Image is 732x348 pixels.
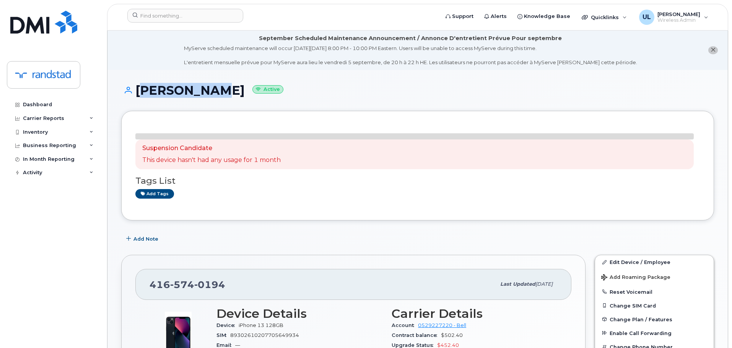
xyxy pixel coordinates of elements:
small: Active [252,85,283,94]
button: Enable Call Forwarding [595,326,714,340]
span: Enable Call Forwarding [610,330,672,336]
span: Add Roaming Package [601,274,670,282]
span: Contract balance [392,332,441,338]
span: $452.40 [437,342,459,348]
span: — [235,342,240,348]
p: Suspension Candidate [142,144,281,153]
span: 574 [170,279,194,290]
span: Last updated [500,281,535,287]
h3: Tags List [135,176,700,186]
span: Add Note [133,235,158,243]
a: 0529227220 - Bell [418,322,466,328]
h3: Carrier Details [392,307,558,320]
p: This device hasn't had any usage for 1 month [142,156,281,165]
h1: [PERSON_NAME] [121,84,714,97]
button: Add Roaming Package [595,269,714,285]
button: Reset Voicemail [595,285,714,299]
span: Change Plan / Features [610,316,672,322]
span: $502.40 [441,332,463,338]
span: Device [216,322,239,328]
span: 89302610207705649934 [230,332,299,338]
a: Edit Device / Employee [595,255,714,269]
span: Account [392,322,418,328]
span: SIM [216,332,230,338]
span: Upgrade Status [392,342,437,348]
button: Change SIM Card [595,299,714,312]
div: MyServe scheduled maintenance will occur [DATE][DATE] 8:00 PM - 10:00 PM Eastern. Users will be u... [184,45,637,66]
span: [DATE] [535,281,553,287]
a: Add tags [135,189,174,199]
button: Add Note [121,232,165,246]
div: September Scheduled Maintenance Announcement / Annonce D'entretient Prévue Pour septembre [259,34,562,42]
button: close notification [708,46,718,54]
span: Email [216,342,235,348]
button: Change Plan / Features [595,312,714,326]
span: 0194 [194,279,225,290]
span: 416 [150,279,225,290]
h3: Device Details [216,307,382,320]
span: iPhone 13 128GB [239,322,283,328]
